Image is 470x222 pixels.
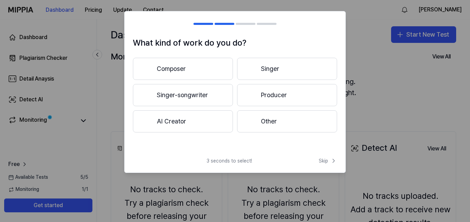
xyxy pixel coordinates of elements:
[133,84,233,106] button: Singer-songwriter
[133,58,233,80] button: Composer
[319,157,337,164] span: Skip
[133,36,337,49] h1: What kind of work do you do?
[237,58,337,80] button: Singer
[207,158,252,165] span: 3 seconds to select!
[237,84,337,106] button: Producer
[133,110,233,132] button: AI Creator
[237,110,337,132] button: Other
[317,157,337,164] button: Skip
